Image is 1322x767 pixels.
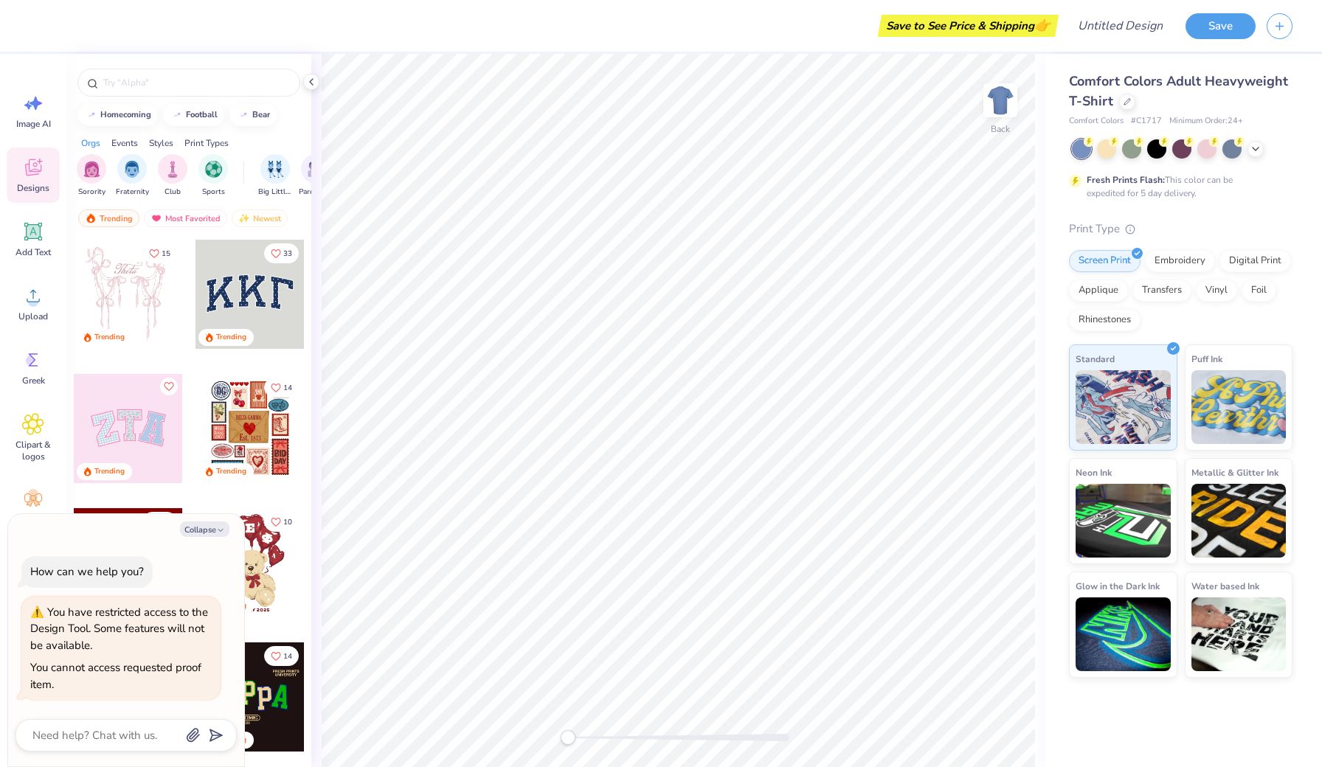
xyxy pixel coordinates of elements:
button: Save [1186,13,1256,39]
span: Designs [17,182,49,194]
img: most_fav.gif [150,213,162,223]
span: Sports [202,187,225,198]
div: Applique [1069,280,1128,302]
button: Collapse [180,521,229,537]
span: Clipart & logos [9,439,58,462]
img: Fraternity Image [124,161,140,178]
img: Metallic & Glitter Ink [1191,484,1287,558]
button: Like [160,378,178,395]
div: Transfers [1132,280,1191,302]
img: Club Image [165,161,181,178]
span: 33 [283,250,292,257]
div: bear [252,111,270,119]
button: filter button [299,154,333,198]
span: Glow in the Dark Ink [1076,578,1160,594]
span: Big Little Reveal [258,187,292,198]
div: Save to See Price & Shipping [882,15,1055,37]
span: Puff Ink [1191,351,1222,367]
div: This color can be expedited for 5 day delivery. [1087,173,1268,200]
div: Trending [94,466,125,477]
img: Back [986,86,1015,115]
span: Add Text [15,246,51,258]
img: Big Little Reveal Image [267,161,283,178]
button: Like [264,646,299,666]
img: Standard [1076,370,1171,444]
div: Events [111,136,138,150]
strong: Fresh Prints Flash: [1087,174,1165,186]
button: Like [264,378,299,398]
img: newest.gif [238,213,250,223]
span: Sorority [78,187,105,198]
div: Most Favorited [144,209,227,227]
div: Print Type [1069,221,1292,237]
button: filter button [116,154,149,198]
div: filter for Big Little Reveal [258,154,292,198]
img: Glow in the Dark Ink [1076,597,1171,671]
div: filter for Sports [198,154,228,198]
button: homecoming [77,104,158,126]
div: Accessibility label [561,730,575,745]
div: filter for Club [158,154,187,198]
div: Embroidery [1145,250,1215,272]
button: Like [264,512,299,532]
div: football [186,111,218,119]
img: trending.gif [85,213,97,223]
span: Comfort Colors [1069,115,1124,128]
div: Styles [149,136,173,150]
div: Trending [216,332,246,343]
button: filter button [198,154,228,198]
div: Digital Print [1219,250,1291,272]
span: 15 [162,250,170,257]
button: Like [142,512,177,532]
div: Back [991,122,1010,136]
span: Upload [18,310,48,322]
span: Fraternity [116,187,149,198]
img: trend_line.gif [171,111,183,119]
div: Newest [232,209,288,227]
input: Try "Alpha" [102,75,291,90]
div: Trending [216,466,246,477]
span: Standard [1076,351,1115,367]
button: football [163,104,224,126]
span: Club [165,187,181,198]
div: Rhinestones [1069,309,1141,331]
div: filter for Parent's Weekend [299,154,333,198]
div: Trending [78,209,139,227]
img: Neon Ink [1076,484,1171,558]
img: trend_line.gif [238,111,249,119]
div: filter for Sorority [77,154,106,198]
span: Image AI [16,118,51,130]
div: You have restricted access to the Design Tool. Some features will not be available. [30,605,208,653]
div: Foil [1242,280,1276,302]
span: 👉 [1034,16,1051,34]
span: Minimum Order: 24 + [1169,115,1243,128]
div: Trending [94,332,125,343]
div: Print Types [184,136,229,150]
button: filter button [258,154,292,198]
button: filter button [158,154,187,198]
div: homecoming [100,111,151,119]
div: Orgs [81,136,100,150]
img: Sorority Image [83,161,100,178]
span: # C1717 [1131,115,1162,128]
span: Neon Ink [1076,465,1112,480]
button: bear [229,104,277,126]
img: Sports Image [205,161,222,178]
span: Water based Ink [1191,578,1259,594]
input: Untitled Design [1066,11,1174,41]
span: 10 [283,518,292,526]
button: Like [264,243,299,263]
span: 14 [283,653,292,660]
div: Vinyl [1196,280,1237,302]
img: Parent's Weekend Image [308,161,325,178]
span: 14 [283,384,292,392]
button: filter button [77,154,106,198]
button: Like [142,243,177,263]
img: Water based Ink [1191,597,1287,671]
div: How can we help you? [30,564,144,579]
img: Puff Ink [1191,370,1287,444]
div: Screen Print [1069,250,1141,272]
span: Comfort Colors Adult Heavyweight T-Shirt [1069,72,1288,110]
img: trend_line.gif [86,111,97,119]
span: Greek [22,375,45,386]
